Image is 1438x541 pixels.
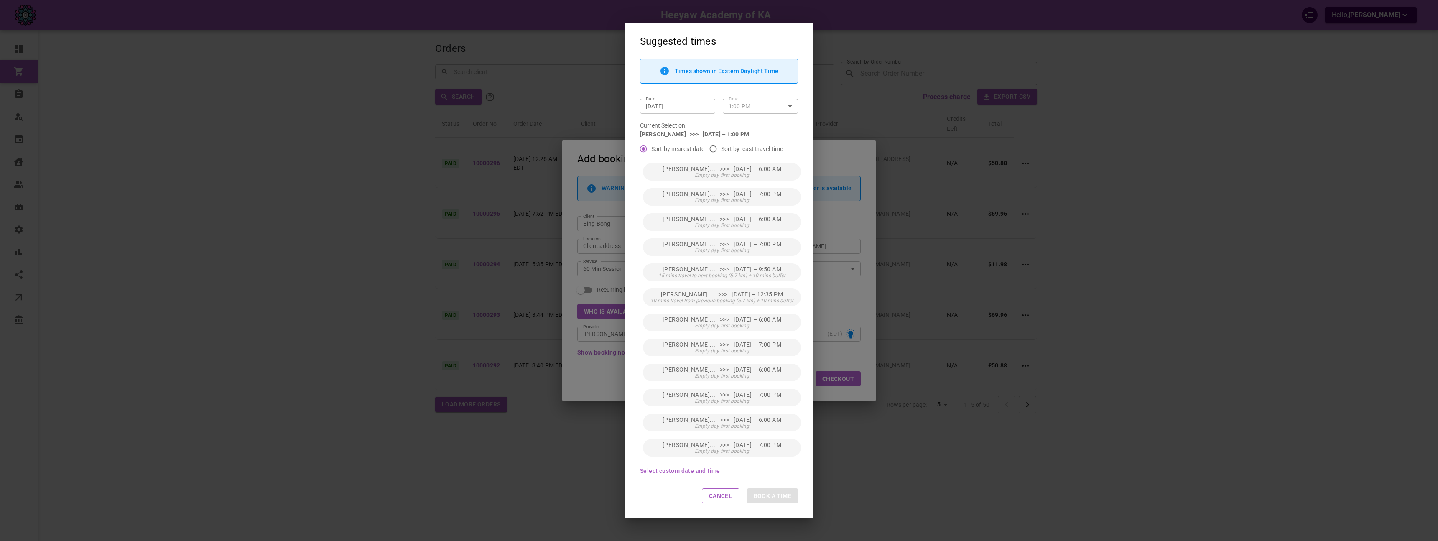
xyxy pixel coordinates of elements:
[625,23,813,59] h2: Suggested times
[695,172,749,178] span: Empty day, first booking
[663,316,781,323] span: [PERSON_NAME]... >>> [DATE] – 6:00 AM
[695,348,749,354] span: Empty day, first booking
[695,398,749,404] span: Empty day, first booking
[640,468,720,474] button: Select custom date and time
[663,216,781,222] span: [PERSON_NAME]... >>> [DATE] – 6:00 AM
[650,298,793,304] span: 10 mins travel from previous booking (5.7 km) + 10 mins buffer
[675,68,778,74] p: Times shown in Eastern Daylight Time
[643,389,801,406] button: [PERSON_NAME]... >>> [DATE] – 7:00 PMEmpty day, first booking
[661,291,783,298] span: [PERSON_NAME]... >>> [DATE] – 12:35 PM
[663,441,781,448] span: [PERSON_NAME]... >>> [DATE] – 7:00 PM
[646,96,655,102] label: Date
[663,341,781,348] span: [PERSON_NAME]... >>> [DATE] – 7:00 PM
[702,488,739,503] button: Cancel
[643,163,801,181] button: [PERSON_NAME]... >>> [DATE] – 6:00 AMEmpty day, first booking
[695,448,749,454] span: Empty day, first booking
[729,96,738,102] label: Time
[643,188,801,206] button: [PERSON_NAME]... >>> [DATE] – 7:00 PMEmpty day, first booking
[640,467,720,474] span: Select custom date and time
[695,323,749,329] span: Empty day, first booking
[663,366,781,373] span: [PERSON_NAME]... >>> [DATE] – 6:00 AM
[643,288,801,306] button: [PERSON_NAME]... >>> [DATE] – 12:35 PM10 mins travel from previous booking (5.7 km) + 10 mins buffer
[646,102,709,110] input: mmm dd, yyyy
[643,339,801,356] button: [PERSON_NAME]... >>> [DATE] – 7:00 PMEmpty day, first booking
[651,145,705,153] span: Sort by nearest date
[695,373,749,379] span: Empty day, first booking
[663,266,781,273] span: [PERSON_NAME]... >>> [DATE] – 9:50 AM
[695,222,749,228] span: Empty day, first booking
[663,166,781,172] span: [PERSON_NAME]... >>> [DATE] – 6:00 AM
[643,364,801,381] button: [PERSON_NAME]... >>> [DATE] – 6:00 AMEmpty day, first booking
[643,414,801,431] button: [PERSON_NAME]... >>> [DATE] – 6:00 AMEmpty day, first booking
[695,423,749,429] span: Empty day, first booking
[643,213,801,231] button: [PERSON_NAME]... >>> [DATE] – 6:00 AMEmpty day, first booking
[640,130,798,138] p: [PERSON_NAME] >>> [DATE] – 1:00 PM
[663,241,781,248] span: [PERSON_NAME]... >>> [DATE] – 7:00 PM
[640,121,798,130] p: Current Selection:
[643,263,801,281] button: [PERSON_NAME]... >>> [DATE] – 9:50 AM15 mins travel to next booking (5.7 km) + 10 mins buffer
[643,314,801,331] button: [PERSON_NAME]... >>> [DATE] – 6:00 AMEmpty day, first booking
[643,439,801,457] button: [PERSON_NAME]... >>> [DATE] – 7:00 PMEmpty day, first booking
[695,197,749,203] span: Empty day, first booking
[663,191,781,197] span: [PERSON_NAME]... >>> [DATE] – 7:00 PM
[663,416,781,423] span: [PERSON_NAME]... >>> [DATE] – 6:00 AM
[663,391,781,398] span: [PERSON_NAME]... >>> [DATE] – 7:00 PM
[695,248,749,253] span: Empty day, first booking
[721,145,783,153] span: Sort by least travel time
[643,238,801,256] button: [PERSON_NAME]... >>> [DATE] – 7:00 PMEmpty day, first booking
[658,273,785,278] span: 15 mins travel to next booking (5.7 km) + 10 mins buffer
